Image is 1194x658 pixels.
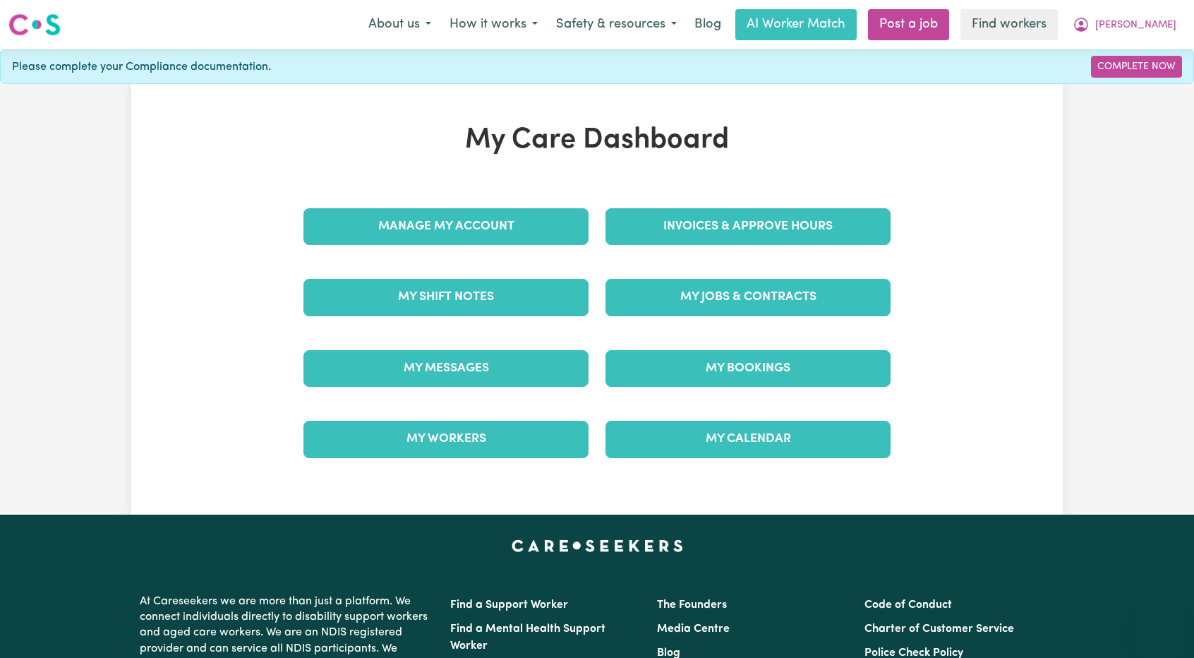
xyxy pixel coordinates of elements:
a: Blog [686,9,730,40]
a: Complete Now [1091,56,1182,78]
button: Safety & resources [547,10,686,40]
span: Please complete your Compliance documentation. [12,59,271,76]
iframe: Button to launch messaging window [1138,602,1183,647]
a: Find a Support Worker [450,599,568,611]
button: My Account [1063,10,1186,40]
a: My Shift Notes [303,279,589,316]
a: Manage My Account [303,208,589,245]
a: My Bookings [605,350,891,387]
a: My Workers [303,421,589,457]
img: Careseekers logo [8,12,61,37]
a: Code of Conduct [864,599,952,611]
a: Careseekers logo [8,8,61,41]
span: [PERSON_NAME] [1095,18,1176,33]
a: Find a Mental Health Support Worker [450,623,605,652]
button: About us [359,10,440,40]
a: Find workers [960,9,1058,40]
h1: My Care Dashboard [295,124,899,157]
a: My Messages [303,350,589,387]
a: Careseekers home page [512,540,683,551]
a: Media Centre [657,623,730,635]
a: My Jobs & Contracts [605,279,891,316]
a: Charter of Customer Service [864,623,1014,635]
a: My Calendar [605,421,891,457]
button: How it works [440,10,547,40]
a: The Founders [657,599,727,611]
a: Post a job [868,9,949,40]
a: Invoices & Approve Hours [605,208,891,245]
a: AI Worker Match [735,9,857,40]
